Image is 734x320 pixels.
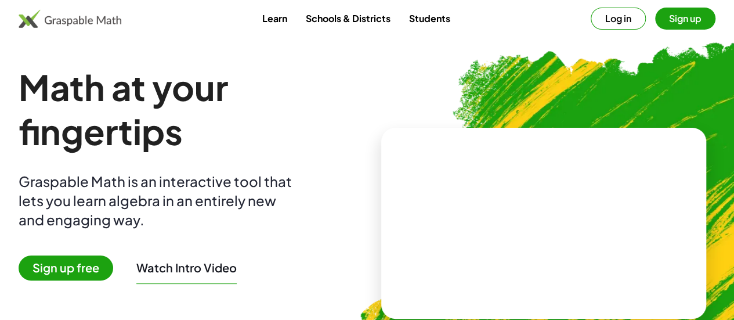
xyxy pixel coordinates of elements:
[19,65,363,153] h1: Math at your fingertips
[252,8,296,29] a: Learn
[457,179,631,267] video: What is this? This is dynamic math notation. Dynamic math notation plays a central role in how Gr...
[19,172,297,229] div: Graspable Math is an interactive tool that lets you learn algebra in an entirely new and engaging...
[399,8,459,29] a: Students
[591,8,646,30] button: Log in
[136,260,237,275] button: Watch Intro Video
[655,8,715,30] button: Sign up
[19,256,113,281] span: Sign up free
[296,8,399,29] a: Schools & Districts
